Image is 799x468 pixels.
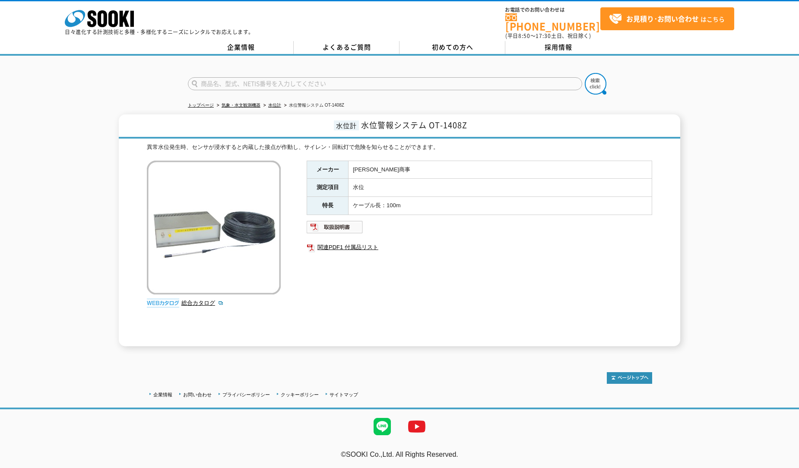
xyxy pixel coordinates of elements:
[432,42,473,52] span: 初めての方へ
[518,32,530,40] span: 8:50
[585,73,606,95] img: btn_search.png
[153,392,172,397] a: 企業情報
[222,392,270,397] a: プライバシーポリシー
[307,242,652,253] a: 関連PDF1 付属品リスト
[505,32,591,40] span: (平日 ～ 土日、祝日除く)
[307,220,363,234] img: 取扱説明書
[294,41,399,54] a: よくあるご質問
[147,143,652,152] div: 異常水位発生時、センサが浸水すると内蔵した接点が作動し、サイレン・回転灯で危険を知らせることができます。
[334,120,359,130] span: 水位計
[188,41,294,54] a: 企業情報
[361,119,467,131] span: 水位警報システム OT-1408Z
[536,32,551,40] span: 17:30
[349,179,652,197] td: 水位
[766,460,799,467] a: テストMail
[626,13,699,24] strong: お見積り･お問い合わせ
[147,161,281,294] img: 水位警報システム OT-1408Z
[330,392,358,397] a: サイトマップ
[600,7,734,30] a: お見積り･お問い合わせはこちら
[609,13,725,25] span: はこちら
[222,103,260,108] a: 気象・水文観測機器
[281,392,319,397] a: クッキーポリシー
[399,41,505,54] a: 初めての方へ
[505,41,611,54] a: 採用情報
[307,161,349,179] th: メーカー
[282,101,344,110] li: 水位警報システム OT-1408Z
[181,300,224,306] a: 総合カタログ
[188,103,214,108] a: トップページ
[505,7,600,13] span: お電話でのお問い合わせは
[349,161,652,179] td: [PERSON_NAME]商事
[147,299,179,307] img: webカタログ
[349,197,652,215] td: ケーブル長：100m
[65,29,254,35] p: 日々進化する計測技術と多種・多様化するニーズにレンタルでお応えします。
[188,77,582,90] input: 商品名、型式、NETIS番号を入力してください
[307,197,349,215] th: 特長
[607,372,652,384] img: トップページへ
[365,409,399,444] img: LINE
[505,13,600,31] a: [PHONE_NUMBER]
[183,392,212,397] a: お問い合わせ
[399,409,434,444] img: YouTube
[307,179,349,197] th: 測定項目
[268,103,281,108] a: 水位計
[307,226,363,232] a: 取扱説明書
